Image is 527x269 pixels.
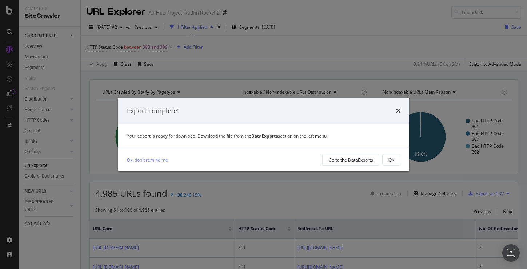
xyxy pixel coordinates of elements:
[251,133,278,139] strong: DataExports
[502,244,520,262] div: Open Intercom Messenger
[251,133,328,139] span: section on the left menu.
[396,106,400,116] div: times
[127,106,179,116] div: Export complete!
[328,157,373,163] div: Go to the DataExports
[322,154,379,166] button: Go to the DataExports
[382,154,400,166] button: OK
[388,157,394,163] div: OK
[127,156,168,164] a: Ok, don't remind me
[118,98,409,172] div: modal
[127,133,400,139] div: Your export is ready for download. Download the file from the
